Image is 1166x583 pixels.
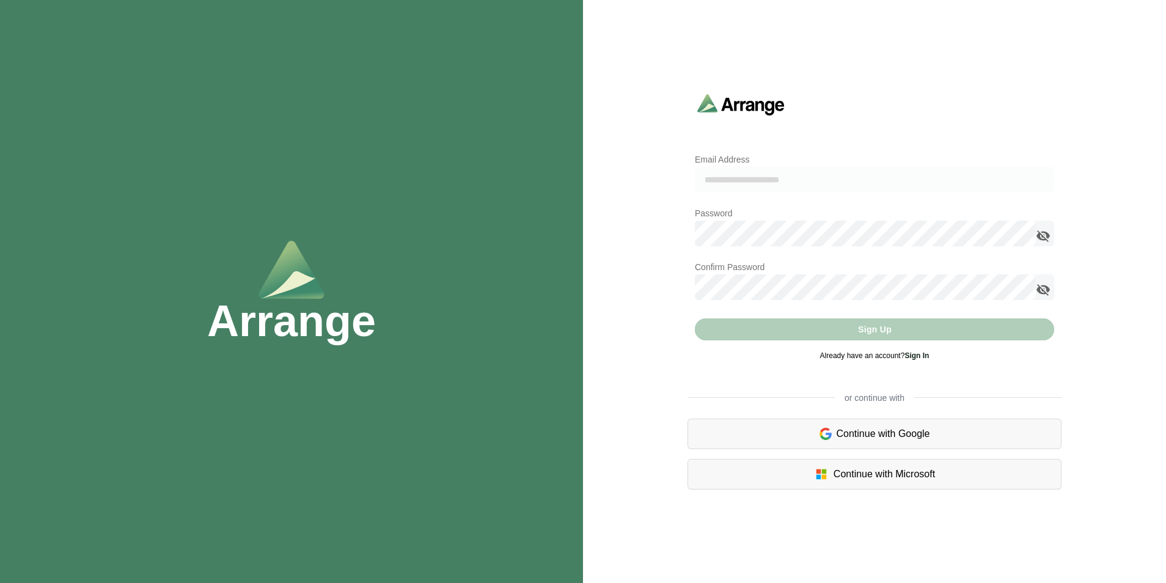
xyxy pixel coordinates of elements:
div: Continue with Google [687,419,1061,449]
p: Password [695,206,1054,221]
a: Sign In [904,351,929,360]
img: arrangeai-name-small-logo.4d2b8aee.svg [697,94,785,115]
i: appended action [1036,229,1050,243]
span: or continue with [835,392,914,404]
span: Already have an account? [820,351,930,360]
img: google-logo.6d399ca0.svg [820,427,832,441]
p: Confirm Password [695,260,1054,274]
div: Continue with Microsoft [687,459,1061,490]
h1: Arrange [207,299,376,343]
p: Email Address [695,152,1054,167]
img: microsoft-logo.7cf64d5f.svg [814,467,829,482]
i: appended action [1036,282,1050,297]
